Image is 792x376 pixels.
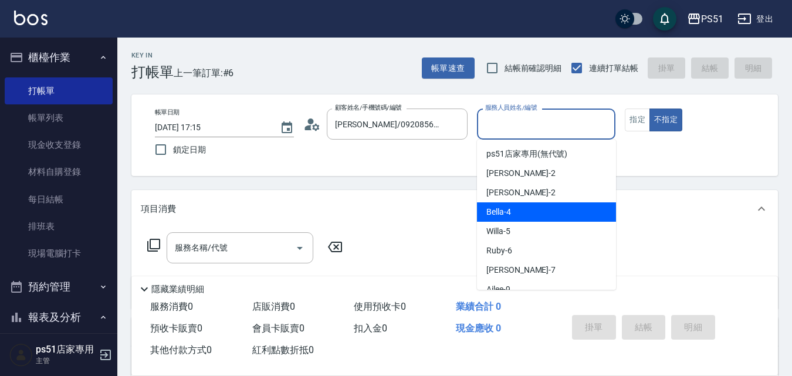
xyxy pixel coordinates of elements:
[141,203,176,215] p: 項目消費
[131,190,778,228] div: 項目消費
[5,302,113,333] button: 報表及分析
[456,323,501,334] span: 現金應收 0
[589,62,638,74] span: 連續打單結帳
[174,66,234,80] span: 上一筆訂單:#6
[422,57,475,79] button: 帳單速查
[486,245,512,257] span: Ruby -6
[486,283,510,296] span: Ailee -9
[486,225,510,238] span: Willa -5
[155,108,180,117] label: 帳單日期
[155,118,268,137] input: YYYY/MM/DD hh:mm
[456,301,501,312] span: 業績合計 0
[36,355,96,366] p: 主管
[131,52,174,59] h2: Key In
[151,283,204,296] p: 隱藏業績明細
[5,131,113,158] a: 現金收支登錄
[486,148,567,160] span: ps51店家專用 (無代號)
[252,344,314,355] span: 紅利點數折抵 0
[5,77,113,104] a: 打帳單
[5,240,113,267] a: 現場電腦打卡
[486,187,556,199] span: [PERSON_NAME] -2
[354,323,387,334] span: 扣入金 0
[252,323,304,334] span: 會員卡販賣 0
[173,144,206,156] span: 鎖定日期
[335,103,402,112] label: 顧客姓名/手機號碼/編號
[36,344,96,355] h5: ps51店家專用
[486,264,556,276] span: [PERSON_NAME] -7
[649,109,682,131] button: 不指定
[5,42,113,73] button: 櫃檯作業
[486,167,556,179] span: [PERSON_NAME] -2
[14,11,48,25] img: Logo
[252,301,295,312] span: 店販消費 0
[505,62,562,74] span: 結帳前確認明細
[131,64,174,80] h3: 打帳單
[733,8,778,30] button: 登出
[290,239,309,258] button: Open
[5,186,113,213] a: 每日結帳
[5,104,113,131] a: 帳單列表
[5,272,113,302] button: 預約管理
[486,206,511,218] span: Bella -4
[682,7,728,31] button: PS51
[625,109,650,131] button: 指定
[653,7,676,31] button: save
[150,323,202,334] span: 預收卡販賣 0
[5,158,113,185] a: 材料自購登錄
[5,213,113,240] a: 排班表
[150,301,193,312] span: 服務消費 0
[273,114,301,142] button: Choose date, selected date is 2025-10-07
[485,103,537,112] label: 服務人員姓名/編號
[9,343,33,367] img: Person
[354,301,406,312] span: 使用預收卡 0
[701,12,723,26] div: PS51
[150,344,212,355] span: 其他付款方式 0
